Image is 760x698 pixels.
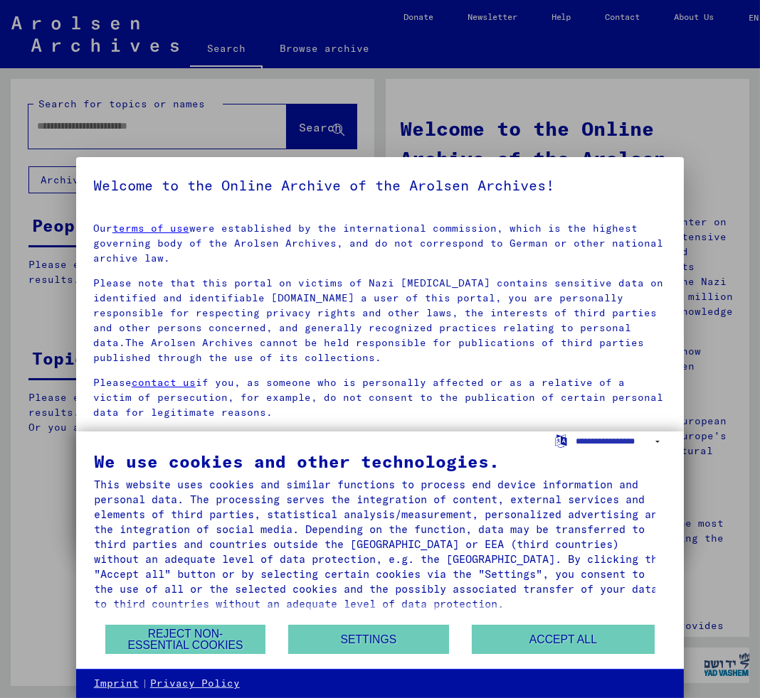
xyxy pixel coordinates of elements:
[132,376,196,389] a: contact us
[93,221,667,266] p: Our were established by the international commission, which is the highest governing body of the ...
[93,276,667,365] p: Please note that this portal on victims of Nazi [MEDICAL_DATA] contains sensitive data on identif...
[150,677,240,691] a: Privacy Policy
[93,430,667,445] p: you will find all the relevant information about the Arolsen Archives privacy policy.
[288,625,448,654] button: Settings
[93,174,667,197] h5: Welcome to the Online Archive of the Arolsen Archives!
[93,431,119,444] a: Here
[472,625,655,654] button: Accept all
[94,453,666,470] div: We use cookies and other technologies.
[112,222,189,235] a: terms of use
[105,625,265,654] button: Reject non-essential cookies
[94,477,666,611] div: This website uses cookies and similar functions to process end device information and personal da...
[93,375,667,420] p: Please if you, as someone who is personally affected or as a relative of a victim of persecution,...
[94,677,139,691] a: Imprint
